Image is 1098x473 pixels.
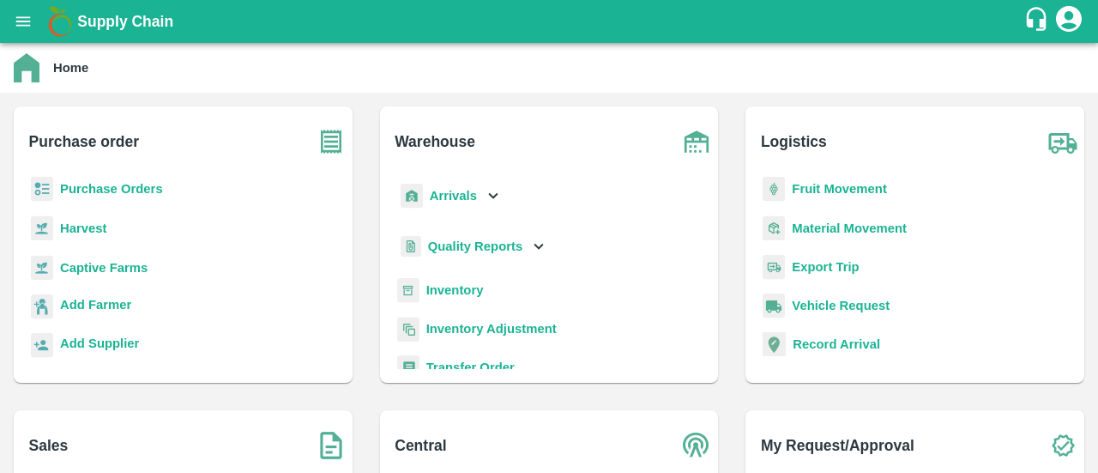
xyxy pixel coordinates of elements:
img: whTransfer [397,355,419,380]
b: Supply Chain [77,13,173,30]
img: supplier [31,333,53,358]
a: Inventory [426,283,484,297]
img: home [14,53,39,82]
div: customer-support [1023,6,1053,37]
div: account of current user [1053,3,1084,39]
b: Add Farmer [60,298,131,312]
img: central [675,424,718,467]
img: reciept [31,177,53,202]
img: check [1041,424,1084,467]
b: Logistics [761,130,827,154]
b: Quality Reports [428,240,523,253]
b: My Request/Approval [761,434,914,458]
img: inventory [397,317,419,342]
div: Arrivals [397,177,504,215]
a: Supply Chain [77,9,1023,33]
img: recordArrival [763,332,786,356]
img: farmer [31,294,53,319]
b: Warehouse [395,130,475,154]
img: soSales [310,424,353,467]
img: whInventory [397,278,419,303]
a: Vehicle Request [792,299,890,312]
a: Add Supplier [60,334,139,357]
img: delivery [763,255,785,280]
a: Add Farmer [60,295,131,318]
img: material [763,215,785,241]
img: whArrival [401,184,423,209]
img: vehicle [763,294,785,318]
a: Material Movement [792,221,907,235]
img: harvest [31,215,53,241]
b: Add Supplier [60,337,139,350]
img: logo [43,4,77,39]
a: Captive Farms [60,261,148,275]
img: qualityReport [401,236,421,258]
b: Arrivals [430,189,477,203]
b: Central [395,434,446,458]
img: warehouse [675,120,718,163]
a: Fruit Movement [792,182,887,196]
img: fruit [763,177,785,202]
div: Quality Reports [397,229,549,264]
a: Record Arrival [793,337,880,351]
a: Purchase Orders [60,182,163,196]
a: Harvest [60,221,106,235]
img: harvest [31,255,53,281]
a: Transfer Order [426,361,515,374]
button: open drawer [3,2,43,41]
a: Export Trip [792,260,859,274]
b: Purchase order [29,130,139,154]
a: Inventory Adjustment [426,322,557,336]
img: truck [1041,120,1084,163]
b: Sales [29,434,69,458]
img: purchase [310,120,353,163]
b: Home [53,61,88,75]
